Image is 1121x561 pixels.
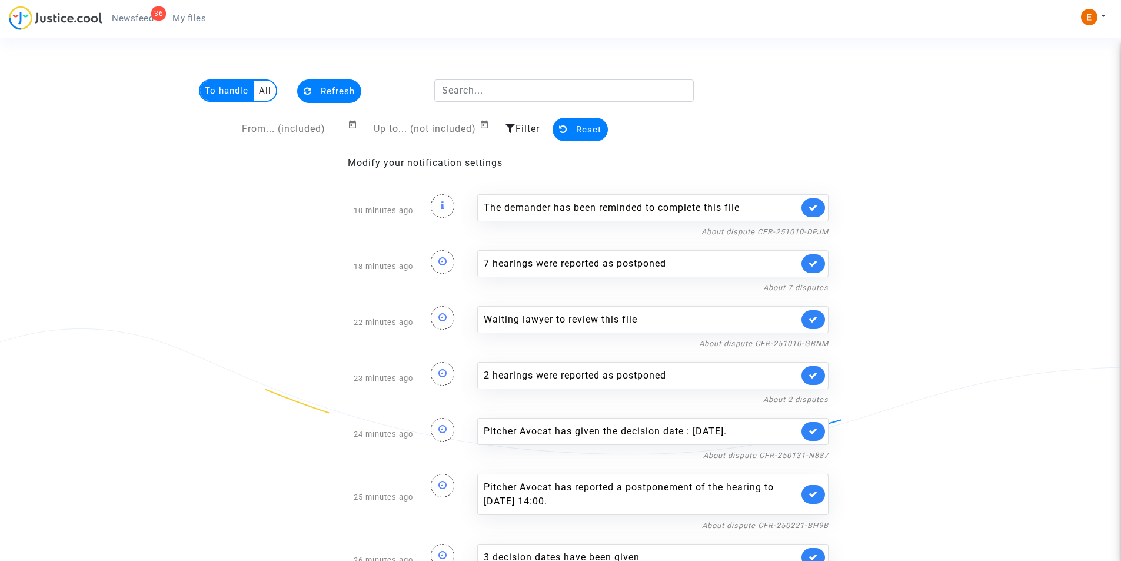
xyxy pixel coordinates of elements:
[284,462,422,532] div: 25 minutes ago
[701,227,829,236] a: About dispute CFR-251010-DPJM
[284,238,422,294] div: 18 minutes ago
[297,79,361,103] button: Refresh
[702,521,829,530] a: About dispute CFR-250221-BH9B
[200,81,254,101] multi-toggle-item: To handle
[763,283,829,292] a: About 7 disputes
[703,451,829,460] a: About dispute CFR-250131-N887
[484,201,799,215] div: The demander has been reminded to complete this file
[484,369,799,383] div: 2 hearings were reported as postponed
[348,157,503,168] a: Modify your notification settings
[484,480,799,509] div: Pitcher Avocat has reported a postponement of the hearing to [DATE] 14:00.
[480,118,494,132] button: Open calendar
[284,182,422,238] div: 10 minutes ago
[763,395,829,404] a: About 2 disputes
[434,79,694,102] input: Search...
[484,313,799,327] div: Waiting lawyer to review this file
[284,350,422,406] div: 23 minutes ago
[254,81,276,101] multi-toggle-item: All
[321,86,355,97] span: Refresh
[553,118,608,141] button: Reset
[112,13,154,24] span: Newsfeed
[9,6,102,30] img: jc-logo.svg
[151,6,166,21] div: 36
[163,9,215,27] a: My files
[348,118,362,132] button: Open calendar
[172,13,206,24] span: My files
[284,294,422,350] div: 22 minutes ago
[576,124,601,135] span: Reset
[1081,9,1097,25] img: ACg8ocIeiFvHKe4dA5oeRFd_CiCnuxWUEc1A2wYhRJE3TTWt=s96-c
[699,339,829,348] a: About dispute CFR-251010-GBNM
[102,9,163,27] a: 36Newsfeed
[484,424,799,439] div: Pitcher Avocat has given the decision date : [DATE].
[484,257,799,271] div: 7 hearings were reported as postponed
[284,406,422,462] div: 24 minutes ago
[515,123,540,134] span: Filter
